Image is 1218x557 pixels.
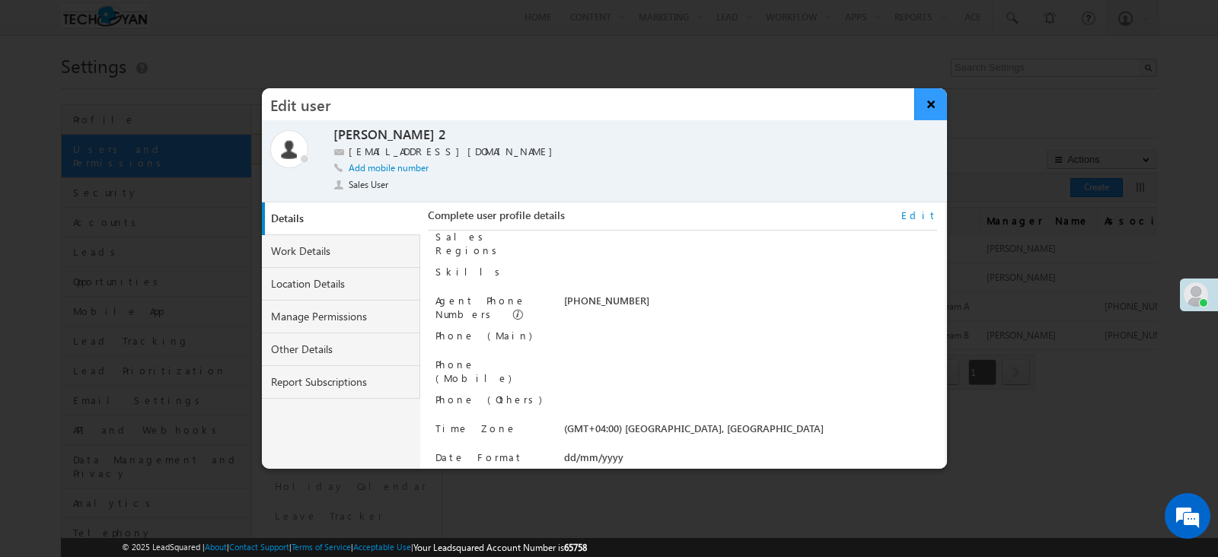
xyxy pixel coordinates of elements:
[435,358,512,384] label: Phone (Mobile)
[250,8,286,44] div: Minimize live chat window
[349,178,390,192] span: Sales User
[914,88,947,120] button: ×
[292,542,351,552] a: Terms of Service
[435,329,532,342] label: Phone (Main)
[262,301,420,333] a: Manage Permissions
[901,208,937,222] a: Edit
[262,366,420,399] a: Report Subscriptions
[435,422,517,434] label: Time Zone
[435,393,542,406] label: Phone (Others)
[353,542,411,552] a: Acceptable Use
[564,542,587,553] span: 65758
[262,88,914,120] h3: Edit user
[349,145,560,159] label: [EMAIL_ADDRESS][DOMAIN_NAME]
[435,450,523,463] label: Date Format
[20,141,278,425] textarea: Type your message and hit 'Enter'
[413,542,587,553] span: Your Leadsquared Account Number is
[79,80,256,100] div: Chat with us now
[122,540,587,555] span: © 2025 LeadSquared | | | | |
[205,542,227,552] a: About
[349,162,429,173] a: Add mobile number
[262,235,420,268] a: Work Details
[428,208,937,231] div: Complete user profile details
[564,450,937,472] div: dd/mm/yyyy
[333,126,445,144] label: [PERSON_NAME] 2
[564,294,937,315] div: [PHONE_NUMBER]
[564,422,937,443] div: (GMT+04:00) [GEOGRAPHIC_DATA], [GEOGRAPHIC_DATA]
[229,542,289,552] a: Contact Support
[435,294,526,320] label: Agent Phone Numbers
[26,80,64,100] img: d_60004797649_company_0_60004797649
[265,202,423,235] a: Details
[262,333,420,366] a: Other Details
[262,268,420,301] a: Location Details
[207,438,276,458] em: Start Chat
[435,230,502,256] label: Sales Regions
[435,265,505,278] label: Skills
